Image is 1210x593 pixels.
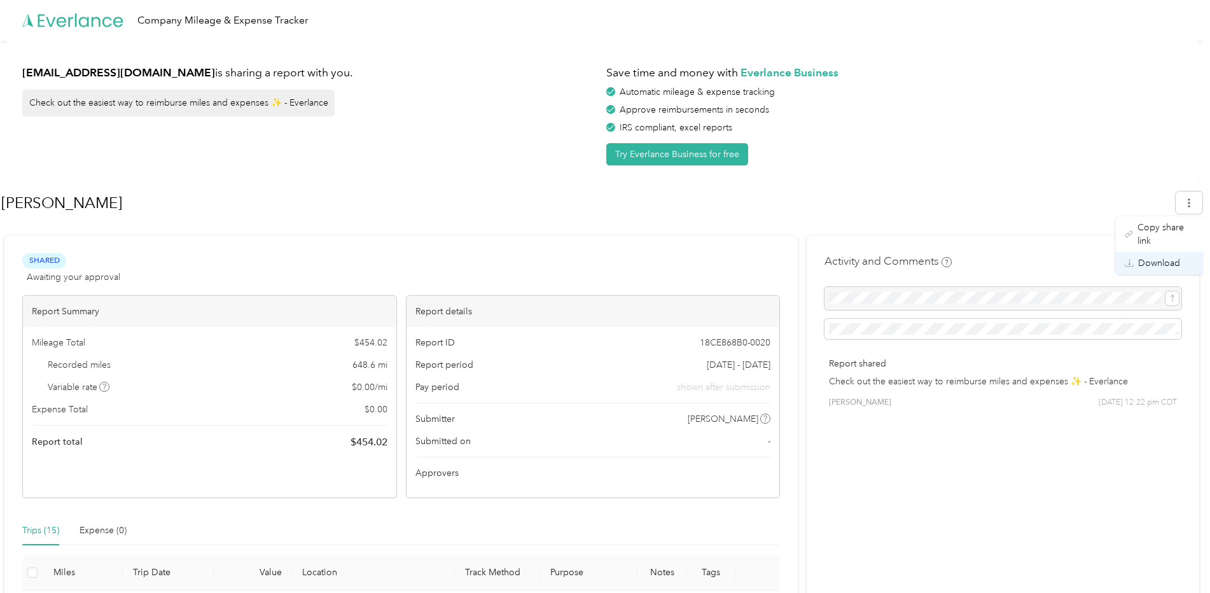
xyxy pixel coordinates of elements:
span: Report ID [415,336,455,349]
span: [PERSON_NAME] [829,397,891,408]
span: $ 0.00 / mi [352,380,387,394]
span: shown after submission [677,380,770,394]
span: Shared [22,253,66,268]
th: Value [214,555,292,590]
span: Recorded miles [48,358,111,372]
span: - [768,435,770,448]
button: Try Everlance Business for free [606,143,748,165]
span: Approve reimbursements in seconds [620,104,769,115]
span: [DATE] - [DATE] [707,358,770,372]
span: Mileage Total [32,336,85,349]
span: Submitter [415,412,455,426]
div: Trips (15) [22,524,59,538]
span: Submitted on [415,435,471,448]
span: Report period [415,358,473,372]
span: IRS compliant, excel reports [620,122,732,133]
h1: is sharing a report with you. [22,65,597,81]
span: [DATE] 12:22 pm CDT [1099,397,1177,408]
span: 648.6 mi [352,358,387,372]
h1: Save time and money with [606,65,1181,81]
th: Track Method [455,555,539,590]
p: Report shared [829,357,1177,370]
h1: August Joplin [1,188,1167,218]
span: $ 454.02 [351,435,387,450]
span: $ 0.00 [365,403,387,416]
strong: [EMAIL_ADDRESS][DOMAIN_NAME] [22,66,215,79]
span: Variable rate [48,380,110,394]
span: Download [1138,256,1180,270]
span: Awaiting your approval [27,270,120,284]
div: Expense (0) [80,524,127,538]
th: Trip Date [123,555,214,590]
h4: Activity and Comments [824,253,952,269]
th: Tags [686,555,735,590]
span: Report total [32,435,83,449]
span: Expense Total [32,403,88,416]
span: Pay period [415,380,459,394]
th: Purpose [540,555,638,590]
p: Check out the easiest way to reimburse miles and expenses ✨ - Everlance [829,375,1177,388]
strong: Everlance Business [741,66,838,79]
th: Location [292,555,455,590]
th: Notes [637,555,686,590]
span: Automatic mileage & expense tracking [620,87,775,97]
div: Report Summary [23,296,396,327]
span: [PERSON_NAME] [688,412,758,426]
span: $ 454.02 [354,336,387,349]
span: 18CE868B0-0020 [700,336,770,349]
span: Copy share link [1137,221,1195,248]
span: Approvers [415,466,459,480]
div: Report details [407,296,780,327]
div: Company Mileage & Expense Tracker [137,13,309,29]
div: Check out the easiest way to reimburse miles and expenses ✨ - Everlance [22,90,335,116]
th: Miles [43,555,123,590]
